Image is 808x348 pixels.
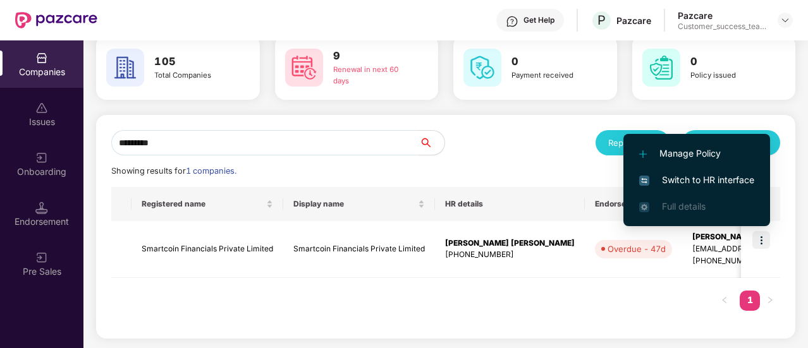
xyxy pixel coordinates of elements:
[35,251,48,264] img: svg+xml;base64,PHN2ZyB3aWR0aD0iMjAiIGhlaWdodD0iMjAiIHZpZXdCb3g9IjAgMCAyMCAyMCIgZmlsbD0ibm9uZSIgeG...
[678,9,766,21] div: Pazcare
[435,187,585,221] th: HR details
[511,70,591,81] div: Payment received
[333,64,412,87] div: Renewal in next 60 days
[111,166,236,176] span: Showing results for
[511,54,591,70] h3: 0
[608,243,666,255] div: Overdue - 47d
[639,150,647,158] img: svg+xml;base64,PHN2ZyB4bWxucz0iaHR0cDovL3d3dy53My5vcmcvMjAwMC9zdmciIHdpZHRoPSIxMi4yMDEiIGhlaWdodD...
[721,296,728,304] span: left
[186,166,236,176] span: 1 companies.
[15,12,97,28] img: New Pazcare Logo
[740,291,760,309] a: 1
[608,136,657,149] div: Reports
[597,13,606,28] span: P
[639,176,649,186] img: svg+xml;base64,PHN2ZyB4bWxucz0iaHR0cDovL3d3dy53My5vcmcvMjAwMC9zdmciIHdpZHRoPSIxNiIgaGVpZ2h0PSIxNi...
[285,49,323,87] img: svg+xml;base64,PHN2ZyB4bWxucz0iaHR0cDovL3d3dy53My5vcmcvMjAwMC9zdmciIHdpZHRoPSI2MCIgaGVpZ2h0PSI2MC...
[142,199,264,209] span: Registered name
[714,291,735,311] li: Previous Page
[662,201,706,212] span: Full details
[132,221,283,278] td: Smartcoin Financials Private Limited
[419,138,444,148] span: search
[106,49,144,87] img: svg+xml;base64,PHN2ZyB4bWxucz0iaHR0cDovL3d3dy53My5vcmcvMjAwMC9zdmciIHdpZHRoPSI2MCIgaGVpZ2h0PSI2MC...
[132,187,283,221] th: Registered name
[714,291,735,311] button: left
[154,70,233,81] div: Total Companies
[283,221,435,278] td: Smartcoin Financials Private Limited
[639,147,754,160] span: Manage Policy
[690,54,769,70] h3: 0
[35,201,48,214] img: svg+xml;base64,PHN2ZyB3aWR0aD0iMTQuNSIgaGVpZ2h0PSIxNC41IiB2aWV3Qm94PSIwIDAgMTYgMTYiIGZpbGw9Im5vbm...
[506,15,518,28] img: svg+xml;base64,PHN2ZyBpZD0iSGVscC0zMngzMiIgeG1sbnM9Imh0dHA6Ly93d3cudzMub3JnLzIwMDAvc3ZnIiB3aWR0aD...
[283,187,435,221] th: Display name
[154,54,233,70] h3: 105
[419,130,445,155] button: search
[760,291,780,311] button: right
[780,15,790,25] img: svg+xml;base64,PHN2ZyBpZD0iRHJvcGRvd24tMzJ4MzIiIHhtbG5zPSJodHRwOi8vd3d3LnczLm9yZy8yMDAwL3N2ZyIgd2...
[740,291,760,311] li: 1
[678,21,766,32] div: Customer_success_team_lead
[445,237,575,249] div: [PERSON_NAME] [PERSON_NAME]
[639,202,649,212] img: svg+xml;base64,PHN2ZyB4bWxucz0iaHR0cDovL3d3dy53My5vcmcvMjAwMC9zdmciIHdpZHRoPSIxNi4zNjMiIGhlaWdodD...
[760,291,780,311] li: Next Page
[639,173,754,187] span: Switch to HR interface
[595,199,662,209] span: Endorsements
[642,49,680,87] img: svg+xml;base64,PHN2ZyB4bWxucz0iaHR0cDovL3d3dy53My5vcmcvMjAwMC9zdmciIHdpZHRoPSI2MCIgaGVpZ2h0PSI2MC...
[333,48,412,64] h3: 9
[35,52,48,64] img: svg+xml;base64,PHN2ZyBpZD0iQ29tcGFuaWVzIiB4bWxucz0iaHR0cDovL3d3dy53My5vcmcvMjAwMC9zdmciIHdpZHRoPS...
[523,15,554,25] div: Get Help
[463,49,501,87] img: svg+xml;base64,PHN2ZyB4bWxucz0iaHR0cDovL3d3dy53My5vcmcvMjAwMC9zdmciIHdpZHRoPSI2MCIgaGVpZ2h0PSI2MC...
[35,152,48,164] img: svg+xml;base64,PHN2ZyB3aWR0aD0iMjAiIGhlaWdodD0iMjAiIHZpZXdCb3g9IjAgMCAyMCAyMCIgZmlsbD0ibm9uZSIgeG...
[752,231,770,249] img: icon
[35,102,48,114] img: svg+xml;base64,PHN2ZyBpZD0iSXNzdWVzX2Rpc2FibGVkIiB4bWxucz0iaHR0cDovL3d3dy53My5vcmcvMjAwMC9zdmciIH...
[616,15,651,27] div: Pazcare
[766,296,774,304] span: right
[293,199,415,209] span: Display name
[690,70,769,81] div: Policy issued
[445,249,575,261] div: [PHONE_NUMBER]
